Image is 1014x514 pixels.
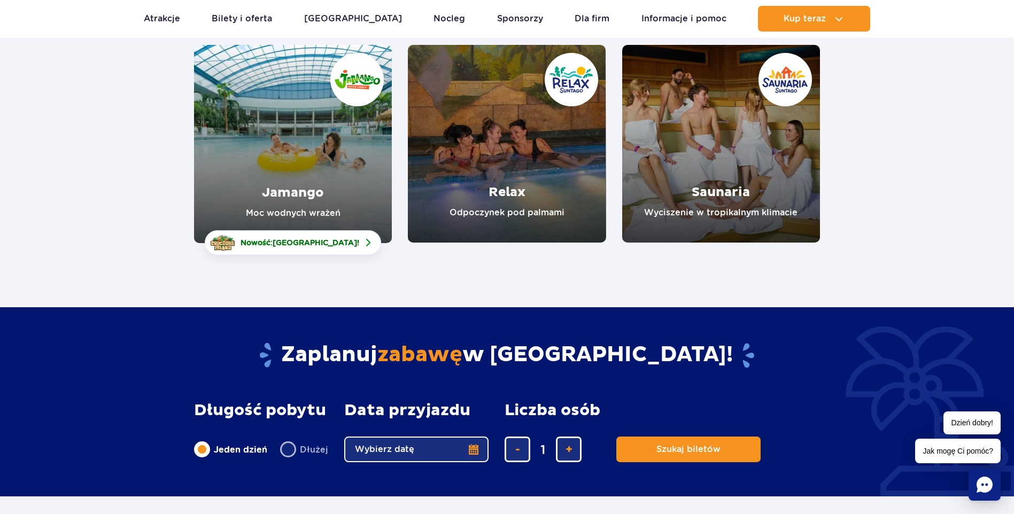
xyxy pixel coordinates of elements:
[194,341,820,369] h2: Zaplanuj w [GEOGRAPHIC_DATA]!
[194,401,820,462] form: Planowanie wizyty w Park of Poland
[622,45,820,243] a: Saunaria
[641,6,726,32] a: Informacje i pomoc
[530,437,556,462] input: liczba biletów
[915,439,1001,463] span: Jak mogę Ci pomóc?
[656,445,721,454] span: Szukaj biletów
[556,437,582,462] button: dodaj bilet
[943,411,1001,434] span: Dzień dobry!
[194,45,392,243] a: Jamango
[212,6,272,32] a: Bilety i oferta
[408,45,606,243] a: Relax
[205,230,381,255] a: Nowość:[GEOGRAPHIC_DATA]!
[969,469,1001,501] div: Chat
[758,6,870,32] button: Kup teraz
[575,6,609,32] a: Dla firm
[616,437,761,462] button: Szukaj biletów
[434,6,465,32] a: Nocleg
[194,438,267,461] label: Jeden dzień
[344,401,470,419] span: Data przyjazdu
[784,14,826,24] span: Kup teraz
[505,437,530,462] button: usuń bilet
[194,401,326,419] span: Długość pobytu
[280,438,328,461] label: Dłużej
[377,341,462,368] span: zabawę
[497,6,543,32] a: Sponsorzy
[505,401,600,419] span: Liczba osób
[241,237,359,248] span: Nowość: !
[273,238,357,247] span: [GEOGRAPHIC_DATA]
[304,6,402,32] a: [GEOGRAPHIC_DATA]
[144,6,180,32] a: Atrakcje
[344,437,489,462] button: Wybierz datę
